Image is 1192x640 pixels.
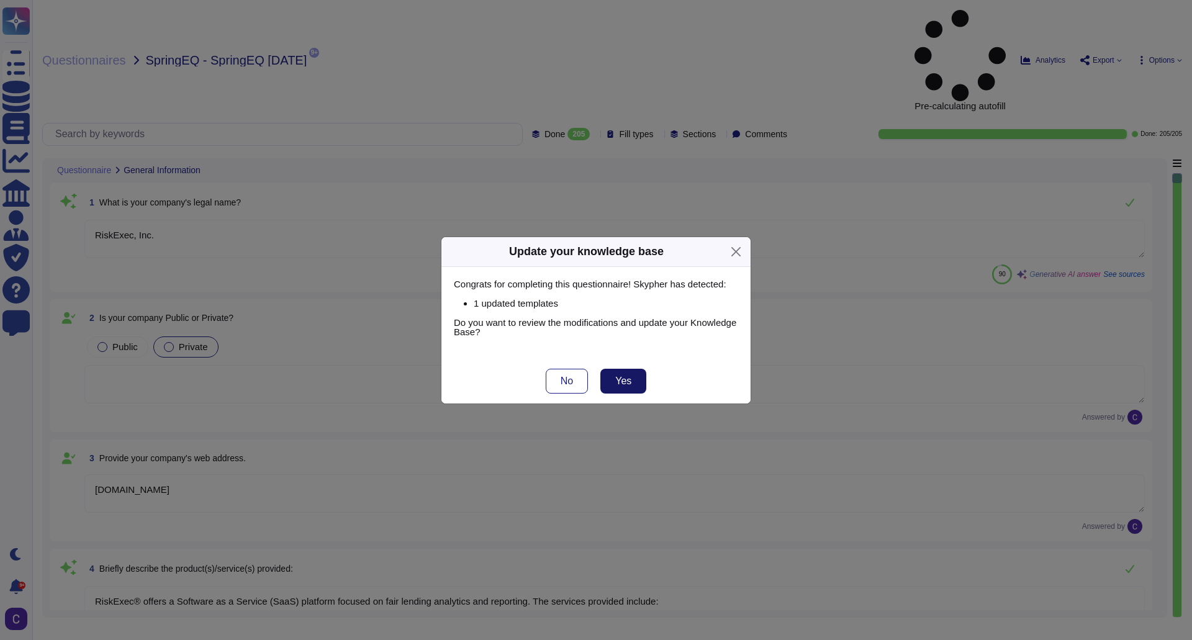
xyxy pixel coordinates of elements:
button: Yes [600,369,646,394]
button: No [546,369,588,394]
p: Congrats for completing this questionnaire! Skypher has detected: [454,279,738,289]
span: Yes [615,376,631,386]
p: Do you want to review the modifications and update your Knowledge Base? [454,318,738,336]
button: Close [726,242,746,261]
div: Update your knowledge base [509,243,664,260]
p: 1 updated templates [474,299,738,308]
span: No [561,376,573,386]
